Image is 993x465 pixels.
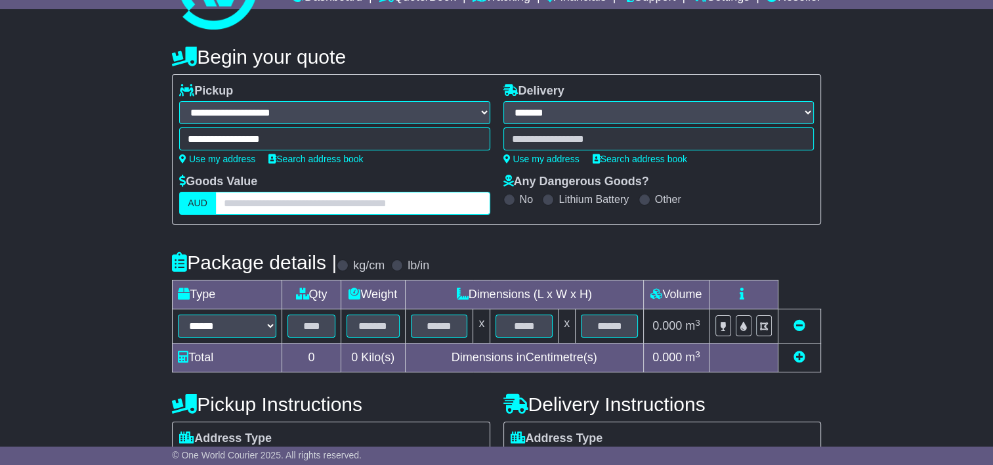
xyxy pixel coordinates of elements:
label: Address Type [511,432,603,446]
span: m [685,351,700,364]
td: Dimensions (L x W x H) [405,280,643,309]
label: Any Dangerous Goods? [503,175,649,189]
a: Use my address [503,154,580,164]
span: 0 [351,351,358,364]
td: x [473,309,490,343]
label: Pickup [179,84,233,99]
label: kg/cm [353,259,385,273]
sup: 3 [695,318,700,328]
span: © One World Courier 2025. All rights reserved. [172,450,362,460]
span: m [685,319,700,332]
label: Address Type [179,432,272,446]
a: Use my address [179,154,255,164]
td: Qty [282,280,341,309]
h4: Begin your quote [172,46,821,68]
label: lb/in [408,259,429,273]
label: Delivery [503,84,564,99]
a: Search address book [268,154,363,164]
a: Search address book [593,154,687,164]
h4: Package details | [172,252,337,273]
td: Dimensions in Centimetre(s) [405,343,643,372]
label: Other [655,193,681,206]
td: Volume [643,280,709,309]
td: 0 [282,343,341,372]
h4: Delivery Instructions [503,393,821,415]
label: Goods Value [179,175,257,189]
label: No [520,193,533,206]
a: Add new item [793,351,805,364]
label: Lithium Battery [559,193,629,206]
label: AUD [179,192,216,215]
td: Total [173,343,282,372]
td: Weight [341,280,405,309]
a: Remove this item [793,319,805,332]
td: Kilo(s) [341,343,405,372]
sup: 3 [695,349,700,359]
span: 0.000 [652,351,682,364]
td: Type [173,280,282,309]
td: x [559,309,576,343]
h4: Pickup Instructions [172,393,490,415]
span: 0.000 [652,319,682,332]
